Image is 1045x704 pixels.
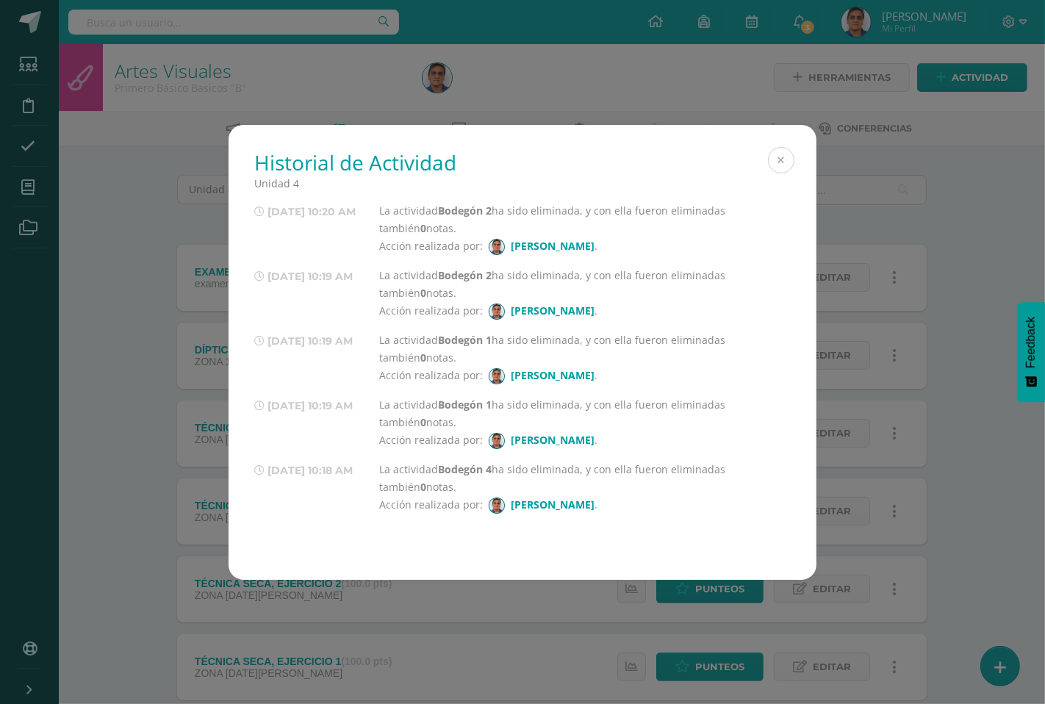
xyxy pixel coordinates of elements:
[511,239,595,253] strong: [PERSON_NAME]
[267,205,356,218] span: [DATE] 10:20 AM
[1017,302,1045,402] button: Feedback - Mostrar encuesta
[420,286,426,300] strong: 0
[267,270,353,283] span: [DATE] 10:19 AM
[511,433,595,447] strong: [PERSON_NAME]
[438,268,492,282] strong: Bodegón 2
[438,333,492,347] strong: Bodegón 1
[511,303,595,317] strong: [PERSON_NAME]
[483,303,597,317] span: .
[420,415,426,429] strong: 0
[438,462,492,476] strong: Bodegón 4
[511,498,595,511] strong: [PERSON_NAME]
[768,147,794,173] button: Close (Esc)
[489,369,504,384] img: 273b6853e3968a0849ea5b67cbf1d59c.png
[489,304,504,319] img: 273b6853e3968a0849ea5b67cbf1d59c.png
[267,399,353,412] span: [DATE] 10:19 AM
[267,464,353,477] span: [DATE] 10:18 AM
[420,351,426,364] strong: 0
[483,498,597,511] span: .
[254,148,791,176] h1: Historial de Actividad
[438,398,492,412] strong: Bodegón 1
[420,480,426,494] strong: 0
[379,202,791,255] div: La actividad ha sido eliminada, y con ella fueron eliminadas también notas. Acción realizada por:
[379,331,791,384] div: La actividad ha sido eliminada, y con ella fueron eliminadas también notas. Acción realizada por:
[1024,317,1038,368] span: Feedback
[379,461,791,514] div: La actividad ha sido eliminada, y con ella fueron eliminadas también notas. Acción realizada por:
[267,334,353,348] span: [DATE] 10:19 AM
[483,239,597,253] span: .
[483,368,597,382] span: .
[254,176,791,190] div: Unidad 4
[489,498,504,513] img: 273b6853e3968a0849ea5b67cbf1d59c.png
[379,396,791,449] div: La actividad ha sido eliminada, y con ella fueron eliminadas también notas. Acción realizada por:
[511,368,595,382] strong: [PERSON_NAME]
[379,267,791,320] div: La actividad ha sido eliminada, y con ella fueron eliminadas también notas. Acción realizada por:
[483,433,597,447] span: .
[438,204,492,218] strong: Bodegón 2
[420,221,426,235] strong: 0
[489,240,504,254] img: 273b6853e3968a0849ea5b67cbf1d59c.png
[489,434,504,448] img: 273b6853e3968a0849ea5b67cbf1d59c.png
